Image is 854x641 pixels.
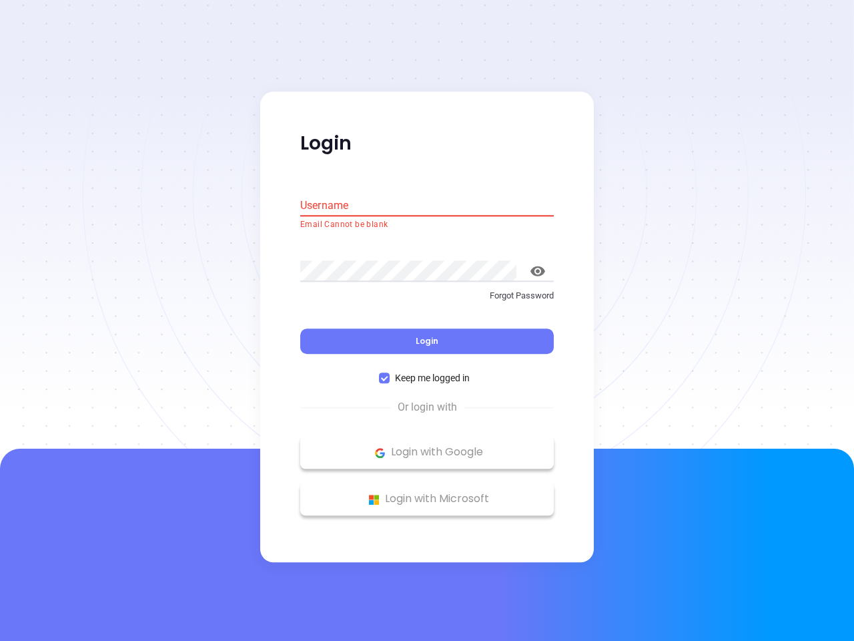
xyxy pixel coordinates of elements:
p: Email Cannot be blank [300,218,554,232]
button: Google Logo Login with Google [300,436,554,469]
p: Login with Google [307,443,547,463]
p: Login with Microsoft [307,489,547,509]
p: Login [300,132,554,156]
img: Google Logo [372,445,388,461]
span: Login [416,336,438,347]
span: Keep me logged in [390,371,475,386]
a: Forgot Password [300,289,554,313]
button: Microsoft Logo Login with Microsoft [300,483,554,516]
button: toggle password visibility [522,255,554,287]
p: Forgot Password [300,289,554,302]
span: Or login with [391,400,464,416]
img: Microsoft Logo [366,491,382,508]
button: Login [300,329,554,355]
